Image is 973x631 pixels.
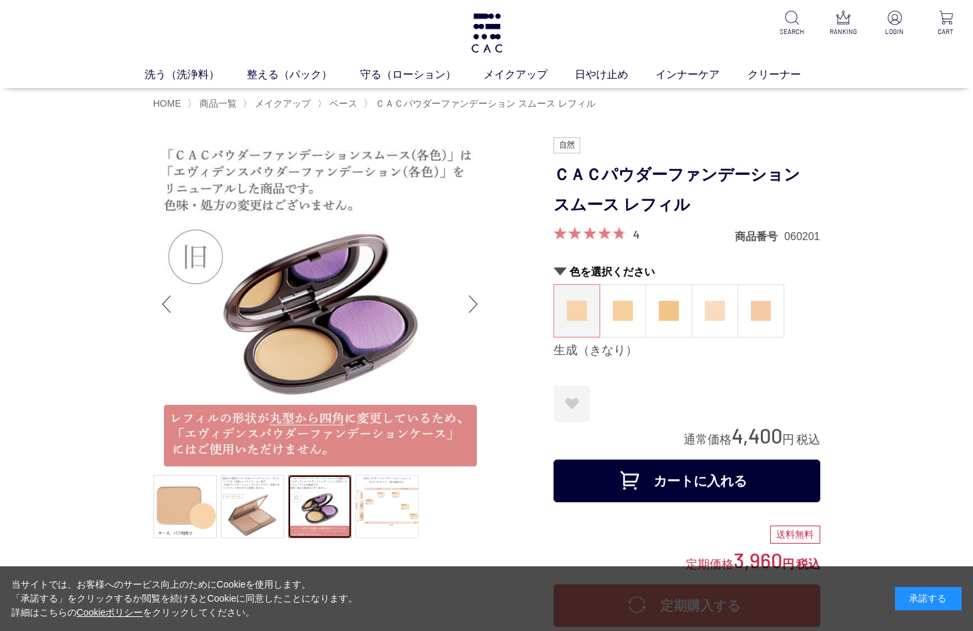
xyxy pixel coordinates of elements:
a: 薄紅（うすべに） [738,285,784,337]
dl: 薄紅（うすべに） [738,284,784,338]
span: ＣＡＣパウダーファンデーション スムース レフィル [375,98,596,109]
span: ベース [329,98,357,109]
span: メイクアップ [255,98,311,109]
a: 小麦（こむぎ） [646,285,692,337]
a: 洗う（洗浄料） [145,66,247,83]
button: カートに入れる [554,460,820,502]
span: 3,960 [734,548,782,572]
span: 税込 [796,433,820,446]
li: 〉 [187,97,240,110]
h2: 色を選択ください [554,265,820,279]
a: クリーナー [748,66,828,83]
span: 円 [782,433,794,446]
dl: 蜂蜜（はちみつ） [600,284,646,338]
a: ベース [327,98,357,109]
div: 承諾する [895,587,962,610]
a: LOGIN [878,11,911,37]
span: 通常価格 [684,433,732,446]
span: 商品一覧 [199,98,237,109]
dl: 小麦（こむぎ） [646,284,692,338]
li: 〉 [363,97,599,110]
img: 小麦（こむぎ） [659,301,679,321]
div: 生成（きなり） [554,343,820,359]
a: Cookieポリシー [77,607,143,618]
a: インナーケア [656,66,747,83]
img: ＣＡＣパウダーファンデーション スムース レフィル 生成（きなり） [153,137,487,471]
dl: 桜（さくら） [692,284,738,338]
img: 生成（きなり） [567,301,587,321]
a: CART [930,11,962,37]
a: SEARCH [776,11,808,37]
img: 蜂蜜（はちみつ） [613,301,633,321]
p: LOGIN [878,27,911,37]
a: 整える（パック） [247,66,359,83]
p: SEARCH [776,27,808,37]
img: 自然 [554,137,581,153]
p: CART [930,27,962,37]
span: 円 [782,558,794,571]
dt: 商品番号 [735,229,784,243]
div: 当サイトでは、お客様へのサービス向上のためにCookieを使用します。 「承諾する」をクリックするか閲覧を続けるとCookieに同意したことになります。 詳細はこちらの をクリックしてください。 [11,578,358,620]
li: 〉 [317,97,361,110]
h1: ＣＡＣパウダーファンデーション スムース レフィル [554,160,820,220]
a: 日やけ止め [575,66,656,83]
a: 4 [633,227,640,241]
a: 蜂蜜（はちみつ） [600,285,646,337]
p: RANKING [827,27,860,37]
div: 送料無料 [770,526,820,544]
a: メイクアップ [252,98,311,109]
a: 商品一覧 [197,98,237,109]
a: HOME [153,98,181,109]
img: 薄紅（うすべに） [751,301,771,321]
a: お気に入りに登録する [554,386,590,422]
span: 定期価格 [686,556,734,571]
img: logo [469,13,504,53]
a: 桜（さくら） [692,285,738,337]
span: 4,400 [732,423,782,448]
dl: 生成（きなり） [554,284,600,338]
a: RANKING [827,11,860,37]
a: 守る（ローション） [360,66,483,83]
a: ＣＡＣパウダーファンデーション スムース レフィル [373,98,596,109]
div: Next slide [460,277,487,331]
span: 税込 [796,558,820,571]
dd: 060201 [784,229,820,243]
a: メイクアップ [483,66,575,83]
img: 桜（さくら） [705,301,725,321]
div: Previous slide [153,277,180,331]
li: 〉 [243,97,314,110]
